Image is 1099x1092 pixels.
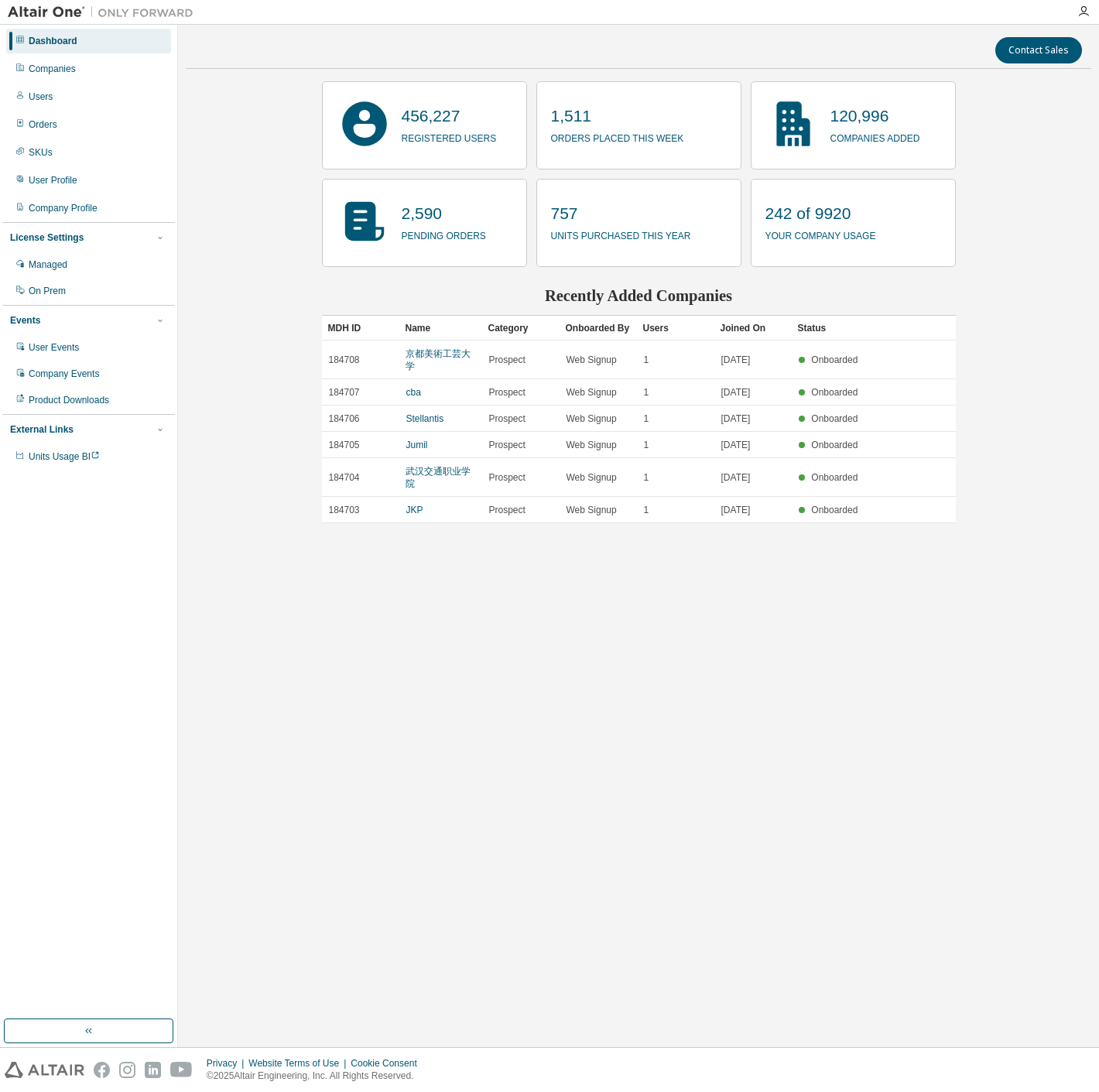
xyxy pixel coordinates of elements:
span: Onboarded [811,413,858,424]
p: pending orders [402,225,486,243]
p: 2,590 [402,202,486,225]
img: Altair One [8,5,201,20]
div: Website Terms of Use [248,1057,351,1070]
p: your company usage [765,225,876,243]
a: 武汉交通职业学院 [406,466,471,489]
span: Web Signup [567,471,617,484]
div: Users [643,316,708,341]
span: Onboarded [811,472,858,483]
span: Web Signup [567,354,617,366]
div: User Events [29,341,79,354]
span: Web Signup [567,504,617,516]
span: Web Signup [567,412,617,425]
p: 757 [551,202,691,225]
div: Events [10,314,40,327]
div: Product Downloads [29,394,109,406]
span: [DATE] [721,439,751,451]
a: JKP [406,505,423,515]
button: Contact Sales [995,37,1082,63]
a: Jumil [406,440,428,450]
p: registered users [402,128,497,145]
span: Prospect [489,354,526,366]
div: Joined On [721,316,786,341]
span: 184707 [329,386,360,399]
div: License Settings [10,231,84,244]
span: Prospect [489,471,526,484]
div: User Profile [29,174,77,187]
div: SKUs [29,146,53,159]
img: instagram.svg [119,1062,135,1078]
p: 120,996 [830,104,920,128]
a: cba [406,387,421,398]
div: MDH ID [328,316,393,341]
span: 1 [644,354,649,366]
span: 1 [644,412,649,425]
span: [DATE] [721,412,751,425]
span: [DATE] [721,504,751,516]
a: Stellantis [406,413,444,424]
span: Onboarded [811,354,858,365]
span: 1 [644,439,649,451]
span: Onboarded [811,505,858,515]
span: Prospect [489,504,526,516]
span: 184703 [329,504,360,516]
p: © 2025 Altair Engineering, Inc. All Rights Reserved. [207,1070,426,1083]
span: Web Signup [567,439,617,451]
div: On Prem [29,285,66,297]
span: 184706 [329,412,360,425]
div: Users [29,91,53,103]
div: Companies [29,63,76,75]
h2: Recently Added Companies [322,286,956,306]
img: altair_logo.svg [5,1062,84,1078]
p: 1,511 [551,104,684,128]
span: [DATE] [721,386,751,399]
div: Cookie Consent [351,1057,426,1070]
div: Dashboard [29,35,77,47]
span: Units Usage BI [29,451,100,462]
span: 1 [644,504,649,516]
div: Status [798,316,863,341]
span: Web Signup [567,386,617,399]
span: 184708 [329,354,360,366]
div: Category [488,316,553,341]
p: 242 of 9920 [765,202,876,225]
p: units purchased this year [551,225,691,243]
span: [DATE] [721,354,751,366]
span: 1 [644,471,649,484]
span: 184704 [329,471,360,484]
span: Prospect [489,386,526,399]
div: Name [406,316,476,341]
p: orders placed this week [551,128,684,145]
div: Orders [29,118,57,131]
a: 京都美術工芸大学 [406,348,471,371]
div: External Links [10,423,74,436]
span: [DATE] [721,471,751,484]
img: facebook.svg [94,1062,110,1078]
div: Company Profile [29,202,98,214]
div: Managed [29,258,67,271]
span: Prospect [489,439,526,451]
img: linkedin.svg [145,1062,161,1078]
span: 1 [644,386,649,399]
p: 456,227 [402,104,497,128]
div: Company Events [29,368,99,380]
span: Onboarded [811,440,858,450]
p: companies added [830,128,920,145]
img: youtube.svg [170,1062,193,1078]
div: Privacy [207,1057,248,1070]
div: Onboarded By [566,316,631,341]
span: Onboarded [811,387,858,398]
span: Prospect [489,412,526,425]
span: 184705 [329,439,360,451]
